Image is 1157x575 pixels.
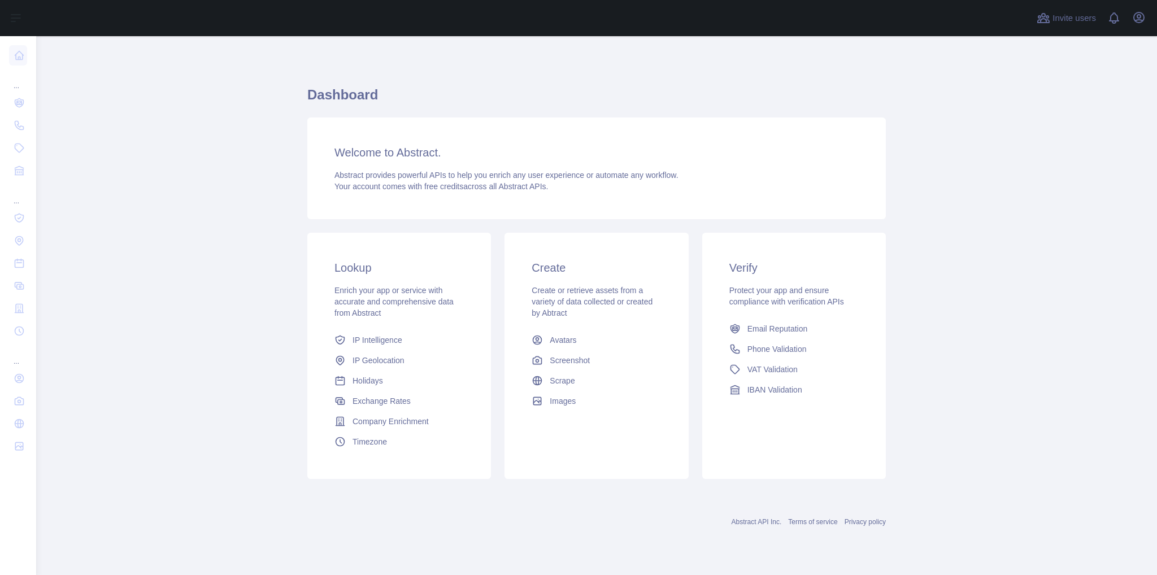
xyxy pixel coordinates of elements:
[353,375,383,386] span: Holidays
[729,286,844,306] span: Protect your app and ensure compliance with verification APIs
[330,330,468,350] a: IP Intelligence
[353,355,404,366] span: IP Geolocation
[353,334,402,346] span: IP Intelligence
[725,319,863,339] a: Email Reputation
[330,371,468,391] a: Holidays
[334,145,859,160] h3: Welcome to Abstract.
[725,380,863,400] a: IBAN Validation
[334,171,678,180] span: Abstract provides powerful APIs to help you enrich any user experience or automate any workflow.
[550,395,576,407] span: Images
[725,359,863,380] a: VAT Validation
[307,86,886,113] h1: Dashboard
[9,343,27,366] div: ...
[747,384,802,395] span: IBAN Validation
[1034,9,1098,27] button: Invite users
[330,350,468,371] a: IP Geolocation
[353,416,429,427] span: Company Enrichment
[532,260,661,276] h3: Create
[550,375,575,386] span: Scrape
[747,364,798,375] span: VAT Validation
[334,286,454,317] span: Enrich your app or service with accurate and comprehensive data from Abstract
[353,436,387,447] span: Timezone
[725,339,863,359] a: Phone Validation
[747,323,808,334] span: Email Reputation
[532,286,653,317] span: Create or retrieve assets from a variety of data collected or created by Abtract
[424,182,463,191] span: free credits
[527,371,666,391] a: Scrape
[788,518,837,526] a: Terms of service
[747,343,807,355] span: Phone Validation
[9,183,27,206] div: ...
[1052,12,1096,25] span: Invite users
[330,432,468,452] a: Timezone
[9,68,27,90] div: ...
[330,411,468,432] a: Company Enrichment
[330,391,468,411] a: Exchange Rates
[527,330,666,350] a: Avatars
[550,355,590,366] span: Screenshot
[334,260,464,276] h3: Lookup
[729,260,859,276] h3: Verify
[527,350,666,371] a: Screenshot
[334,182,548,191] span: Your account comes with across all Abstract APIs.
[353,395,411,407] span: Exchange Rates
[845,518,886,526] a: Privacy policy
[732,518,782,526] a: Abstract API Inc.
[550,334,576,346] span: Avatars
[527,391,666,411] a: Images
